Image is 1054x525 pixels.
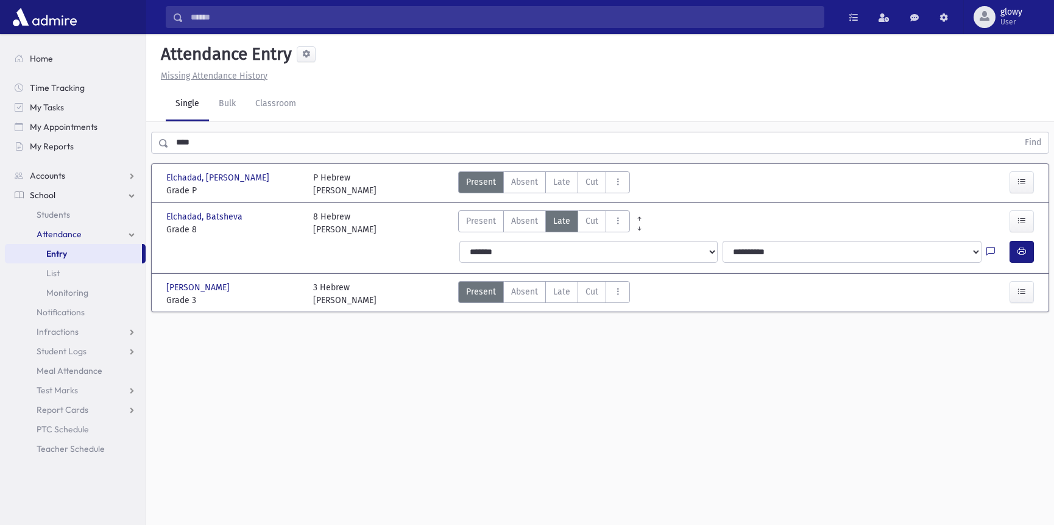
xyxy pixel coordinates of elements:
[5,322,146,341] a: Infractions
[5,263,146,283] a: List
[46,268,60,279] span: List
[10,5,80,29] img: AdmirePro
[466,285,496,298] span: Present
[166,87,209,121] a: Single
[553,215,570,227] span: Late
[46,287,88,298] span: Monitoring
[5,380,146,400] a: Test Marks
[5,244,142,263] a: Entry
[166,294,301,307] span: Grade 3
[585,215,598,227] span: Cut
[5,166,146,185] a: Accounts
[5,205,146,224] a: Students
[553,285,570,298] span: Late
[553,176,570,188] span: Late
[156,44,292,65] h5: Attendance Entry
[458,281,630,307] div: AttTypes
[30,53,53,64] span: Home
[156,71,267,81] a: Missing Attendance History
[1000,7,1022,17] span: glowy
[37,307,85,318] span: Notifications
[30,141,74,152] span: My Reports
[5,78,146,98] a: Time Tracking
[5,49,146,68] a: Home
[37,346,87,357] span: Student Logs
[30,190,55,201] span: School
[313,281,377,307] div: 3 Hebrew [PERSON_NAME]
[5,98,146,117] a: My Tasks
[5,185,146,205] a: School
[37,443,105,454] span: Teacher Schedule
[466,215,496,227] span: Present
[37,229,82,240] span: Attendance
[585,285,598,298] span: Cut
[5,341,146,361] a: Student Logs
[313,210,377,236] div: 8 Hebrew [PERSON_NAME]
[5,137,146,156] a: My Reports
[1017,132,1049,153] button: Find
[37,385,78,396] span: Test Marks
[30,170,65,181] span: Accounts
[30,121,97,132] span: My Appointments
[585,176,598,188] span: Cut
[37,404,88,415] span: Report Cards
[5,283,146,302] a: Monitoring
[166,171,272,184] span: Elchadad, [PERSON_NAME]
[313,171,377,197] div: P Hebrew [PERSON_NAME]
[511,285,538,298] span: Absent
[5,361,146,380] a: Meal Attendance
[511,215,538,227] span: Absent
[458,171,630,197] div: AttTypes
[166,223,301,236] span: Grade 8
[166,210,245,223] span: Elchadad, Batsheva
[5,117,146,137] a: My Appointments
[511,176,538,188] span: Absent
[37,424,89,435] span: PTC Schedule
[37,365,102,376] span: Meal Attendance
[5,420,146,439] a: PTC Schedule
[30,82,85,93] span: Time Tracking
[458,210,630,236] div: AttTypes
[30,102,64,113] span: My Tasks
[1000,17,1022,27] span: User
[246,87,306,121] a: Classroom
[5,439,146,459] a: Teacher Schedule
[166,184,301,197] span: Grade P
[37,209,70,220] span: Students
[46,248,67,259] span: Entry
[183,6,824,28] input: Search
[37,326,79,337] span: Infractions
[161,71,267,81] u: Missing Attendance History
[5,400,146,420] a: Report Cards
[5,224,146,244] a: Attendance
[166,281,232,294] span: [PERSON_NAME]
[209,87,246,121] a: Bulk
[466,176,496,188] span: Present
[5,302,146,322] a: Notifications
